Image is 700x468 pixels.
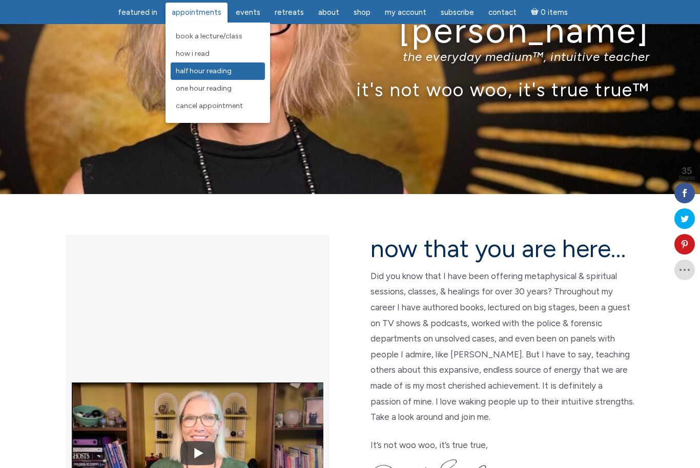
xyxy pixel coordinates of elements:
[50,11,650,50] h1: [PERSON_NAME]
[112,3,163,23] a: featured in
[171,62,265,80] a: Half Hour Reading
[275,8,304,17] span: Retreats
[176,84,232,93] span: One Hour Reading
[347,3,377,23] a: Shop
[172,8,221,17] span: Appointments
[541,9,568,16] span: 0 items
[525,2,574,23] a: Cart0 items
[531,8,541,17] i: Cart
[171,28,265,45] a: Book a Lecture/Class
[678,166,695,176] span: 35
[50,78,650,100] p: it's not woo woo, it's true true™
[385,8,426,17] span: My Account
[171,97,265,115] a: Cancel Appointment
[488,8,517,17] span: Contact
[118,8,157,17] span: featured in
[318,8,339,17] span: About
[166,3,228,23] a: Appointments
[678,176,695,181] span: Shares
[176,101,243,110] span: Cancel Appointment
[230,3,266,23] a: Events
[176,67,232,75] span: Half Hour Reading
[171,45,265,62] a: How I Read
[50,49,650,64] p: the everyday medium™, intuitive teacher
[482,3,523,23] a: Contact
[269,3,310,23] a: Retreats
[370,437,634,453] p: It’s not woo woo, it’s true true,
[171,80,265,97] a: One Hour Reading
[441,8,474,17] span: Subscribe
[354,8,370,17] span: Shop
[176,49,210,58] span: How I Read
[435,3,480,23] a: Subscribe
[379,3,433,23] a: My Account
[370,268,634,425] p: Did you know that I have been offering metaphysical & spiritual sessions, classes, & healings for...
[312,3,345,23] a: About
[370,235,634,262] h2: now that you are here…
[236,8,260,17] span: Events
[176,32,242,40] span: Book a Lecture/Class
